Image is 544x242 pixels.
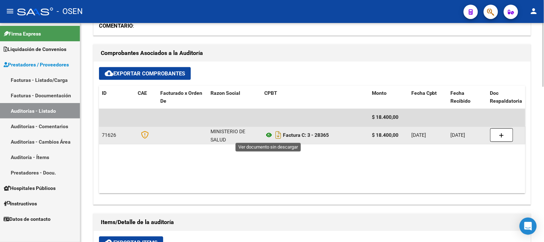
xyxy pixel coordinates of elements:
[408,86,448,110] datatable-header-cell: Fecha Cpbt
[99,86,135,110] datatable-header-cell: ID
[4,200,37,208] span: Instructivos
[210,90,240,96] span: Razon Social
[274,130,283,141] i: Descargar documento
[451,90,471,104] span: Fecha Recibido
[102,132,116,138] span: 71626
[101,47,524,59] h1: Comprobantes Asociados a la Auditoría
[4,45,66,53] span: Liquidación de Convenios
[520,218,537,235] div: Open Intercom Messenger
[369,86,408,110] datatable-header-cell: Monto
[372,115,398,120] span: $ 18.400,00
[157,86,208,110] datatable-header-cell: Facturado x Orden De
[264,90,277,96] span: CPBT
[99,23,134,29] span: :
[57,4,83,19] span: - OSEN
[4,184,56,192] span: Hospitales Públicos
[138,90,147,96] span: CAE
[210,128,259,144] div: MINISTERIO DE SALUD
[135,86,157,110] datatable-header-cell: CAE
[4,61,69,69] span: Prestadores / Proveedores
[99,23,133,29] strong: COMENTARIO
[4,30,41,38] span: Firma Express
[490,90,522,104] span: Doc Respaldatoria
[105,69,113,78] mat-icon: cloud_download
[4,215,51,223] span: Datos de contacto
[99,67,191,80] button: Exportar Comprobantes
[411,132,426,138] span: [DATE]
[372,90,387,96] span: Monto
[487,86,530,110] datatable-header-cell: Doc Respaldatoria
[283,132,329,138] strong: Factura C: 3 - 28365
[261,86,369,110] datatable-header-cell: CPBT
[208,86,261,110] datatable-header-cell: Razon Social
[372,132,398,138] strong: $ 18.400,00
[6,7,14,15] mat-icon: menu
[411,90,437,96] span: Fecha Cpbt
[530,7,538,15] mat-icon: person
[102,90,107,96] span: ID
[160,90,202,104] span: Facturado x Orden De
[105,70,185,77] span: Exportar Comprobantes
[101,217,524,228] h1: Items/Detalle de la auditoría
[448,86,487,110] datatable-header-cell: Fecha Recibido
[451,132,465,138] span: [DATE]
